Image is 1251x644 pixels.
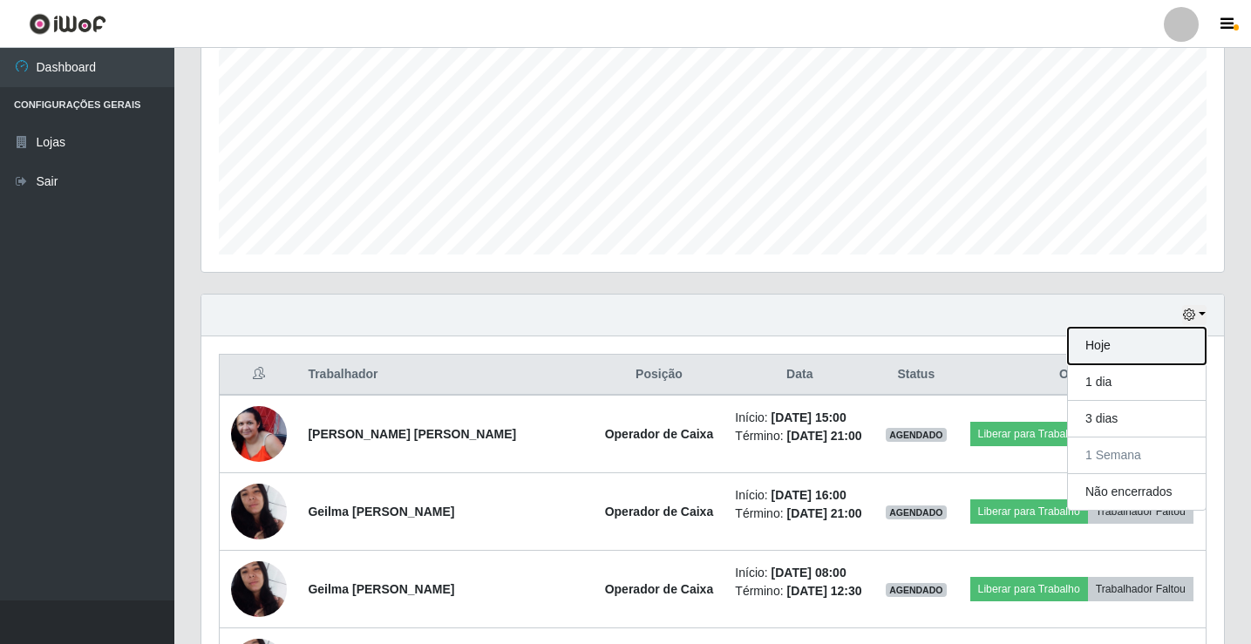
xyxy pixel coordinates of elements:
th: Opções [957,355,1206,396]
button: Liberar para Trabalho [970,422,1088,446]
time: [DATE] 21:00 [786,506,861,520]
strong: Operador de Caixa [605,505,714,519]
img: 1699231984036.jpeg [231,462,287,561]
img: 1699231984036.jpeg [231,539,287,639]
li: Término: [735,582,864,600]
img: 1743338839822.jpeg [231,406,287,462]
li: Início: [735,486,864,505]
button: 1 Semana [1068,437,1206,474]
strong: Geilma [PERSON_NAME] [308,582,454,596]
th: Trabalhador [297,355,593,396]
time: [DATE] 16:00 [772,488,846,502]
button: Trabalhador Faltou [1088,499,1193,524]
button: Liberar para Trabalho [970,577,1088,601]
li: Término: [735,505,864,523]
span: AGENDADO [886,583,947,597]
button: Liberar para Trabalho [970,499,1088,524]
th: Data [724,355,874,396]
strong: Operador de Caixa [605,582,714,596]
strong: Operador de Caixa [605,427,714,441]
th: Posição [594,355,725,396]
button: Não encerrados [1068,474,1206,510]
time: [DATE] 15:00 [772,410,846,424]
button: Hoje [1068,328,1206,364]
span: AGENDADO [886,428,947,442]
span: AGENDADO [886,505,947,519]
time: [DATE] 08:00 [772,566,846,580]
time: [DATE] 21:00 [786,429,861,443]
th: Status [874,355,957,396]
strong: Geilma [PERSON_NAME] [308,505,454,519]
li: Início: [735,409,864,427]
li: Término: [735,427,864,445]
strong: [PERSON_NAME] [PERSON_NAME] [308,427,516,441]
li: Início: [735,564,864,582]
button: Trabalhador Faltou [1088,577,1193,601]
button: 1 dia [1068,364,1206,401]
img: CoreUI Logo [29,13,106,35]
button: 3 dias [1068,401,1206,437]
time: [DATE] 12:30 [786,584,861,598]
